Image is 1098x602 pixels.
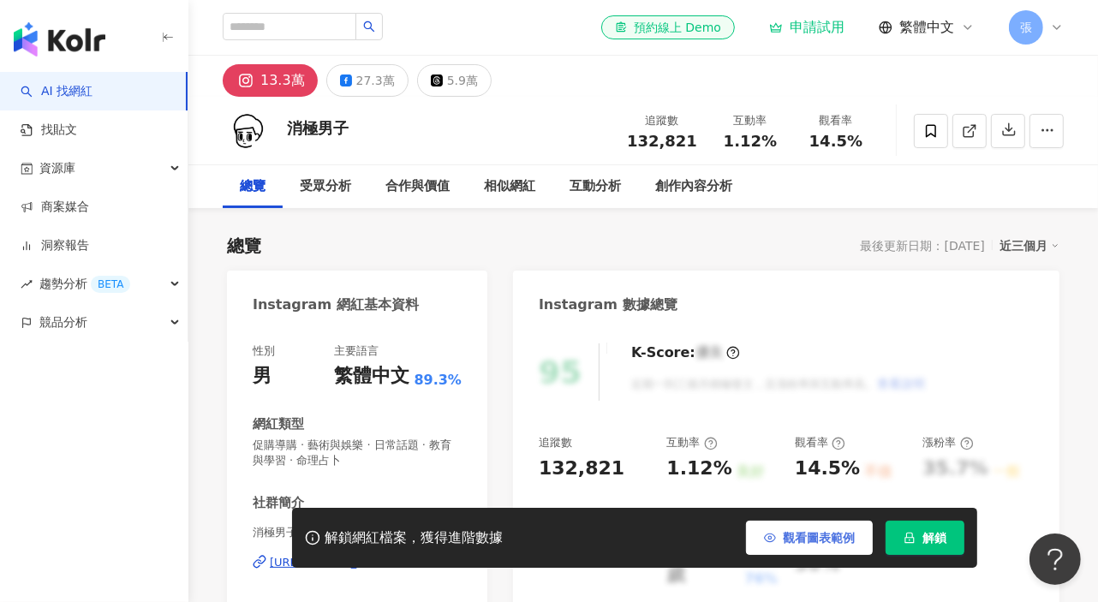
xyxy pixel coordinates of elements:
[14,22,105,57] img: logo
[655,176,732,197] div: 創作內容分析
[667,435,718,450] div: 互動率
[484,176,535,197] div: 相似網紅
[631,343,740,362] div: K-Score :
[253,438,462,468] span: 促購導購 · 藝術與娛樂 · 日常話題 · 教育與學習 · 命理占卜
[803,112,868,129] div: 觀看率
[746,521,873,555] button: 觀看圖表範例
[769,19,844,36] a: 申請試用
[667,456,732,482] div: 1.12%
[223,105,274,157] img: KOL Avatar
[356,69,395,92] div: 27.3萬
[39,149,75,188] span: 資源庫
[223,64,318,97] button: 13.3萬
[1020,18,1032,37] span: 張
[253,295,419,314] div: Instagram 網紅基本資料
[363,21,375,33] span: search
[21,237,89,254] a: 洞察報告
[39,303,87,342] span: 競品分析
[417,64,492,97] button: 5.9萬
[260,69,305,92] div: 13.3萬
[326,64,409,97] button: 27.3萬
[809,133,862,150] span: 14.5%
[334,343,379,359] div: 主要語言
[21,278,33,290] span: rise
[39,265,130,303] span: 趨勢分析
[91,276,130,293] div: BETA
[253,494,304,512] div: 社群簡介
[325,529,503,547] div: 解鎖網紅檔案，獲得進階數據
[253,415,304,433] div: 網紅類型
[861,239,985,253] div: 最後更新日期：[DATE]
[539,456,624,482] div: 132,821
[539,435,572,450] div: 追蹤數
[385,176,450,197] div: 合作與價值
[795,435,845,450] div: 觀看率
[795,456,860,482] div: 14.5%
[21,199,89,216] a: 商案媒合
[300,176,351,197] div: 受眾分析
[447,69,478,92] div: 5.9萬
[1000,235,1059,257] div: 近三個月
[718,112,783,129] div: 互動率
[287,117,349,139] div: 消極男子
[227,234,261,258] div: 總覽
[783,531,855,545] span: 觀看圖表範例
[253,363,272,390] div: 男
[923,435,974,450] div: 漲粉率
[539,295,677,314] div: Instagram 數據總覽
[414,371,462,390] span: 89.3%
[627,112,697,129] div: 追蹤數
[615,19,721,36] div: 預約線上 Demo
[253,343,275,359] div: 性別
[240,176,266,197] div: 總覽
[922,531,946,545] span: 解鎖
[627,132,697,150] span: 132,821
[886,521,964,555] button: 解鎖
[899,18,954,37] span: 繁體中文
[334,363,409,390] div: 繁體中文
[570,176,621,197] div: 互動分析
[21,122,77,139] a: 找貼文
[21,83,92,100] a: searchAI 找網紅
[601,15,735,39] a: 預約線上 Demo
[724,133,777,150] span: 1.12%
[904,532,916,544] span: lock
